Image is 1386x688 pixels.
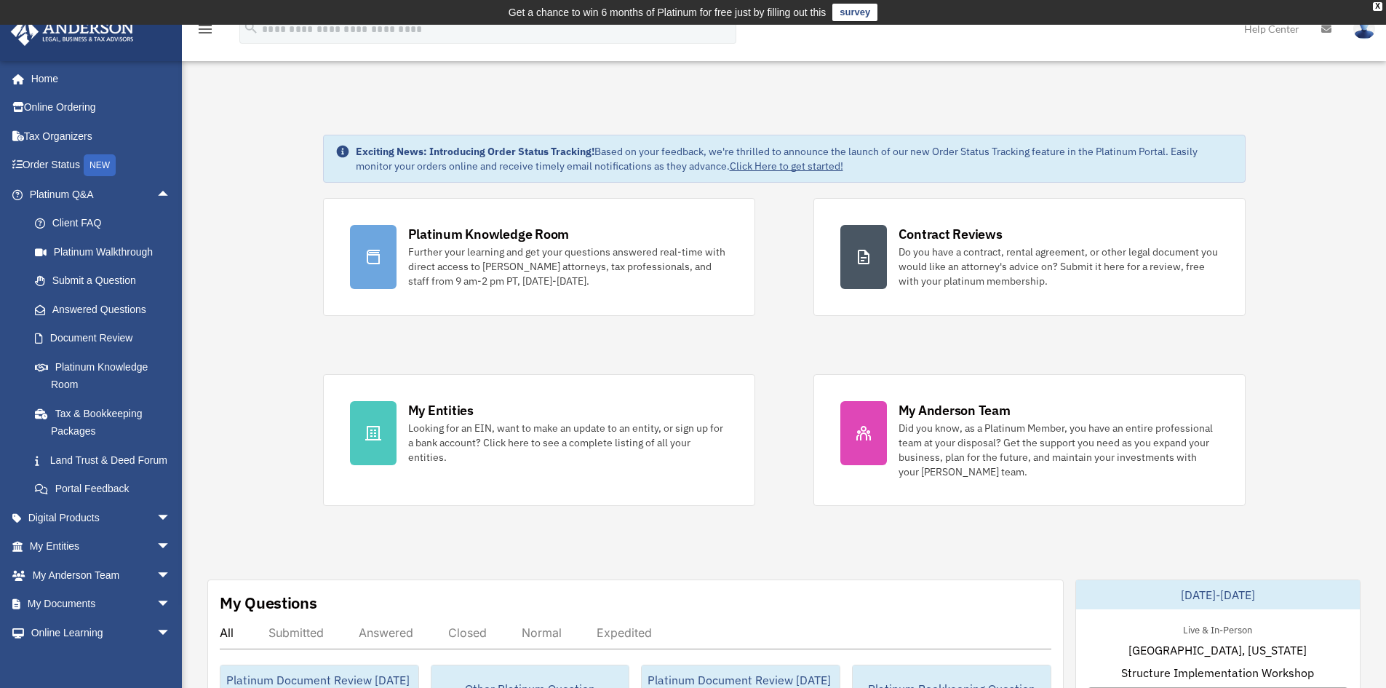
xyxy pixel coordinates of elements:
span: arrow_drop_down [156,561,186,590]
i: menu [196,20,214,38]
a: Order StatusNEW [10,151,193,181]
span: arrow_drop_up [156,180,186,210]
div: close [1373,2,1382,11]
a: My Entitiesarrow_drop_down [10,532,193,561]
a: Platinum Knowledge Room [20,352,193,399]
div: Looking for an EIN, want to make an update to an entity, or sign up for a bank account? Click her... [408,421,728,464]
a: Contract Reviews Do you have a contract, rental agreement, or other legal document you would like... [813,198,1246,316]
a: Platinum Q&Aarrow_drop_up [10,180,193,209]
div: [DATE]-[DATE] [1076,580,1360,609]
div: NEW [84,154,116,176]
span: Structure Implementation Workshop [1121,664,1314,681]
a: Answered Questions [20,295,193,324]
div: Based on your feedback, we're thrilled to announce the launch of our new Order Status Tracking fe... [356,144,1233,173]
a: Home [10,64,186,93]
div: Expedited [597,625,652,640]
div: Normal [522,625,562,640]
a: My Entities Looking for an EIN, want to make an update to an entity, or sign up for a bank accoun... [323,374,755,506]
a: Portal Feedback [20,475,193,504]
a: Digital Productsarrow_drop_down [10,503,193,532]
a: Online Ordering [10,93,193,122]
span: arrow_drop_down [156,503,186,533]
a: menu [196,25,214,38]
div: Answered [359,625,413,640]
a: survey [832,4,877,21]
div: My Entities [408,401,474,419]
span: [GEOGRAPHIC_DATA], [US_STATE] [1128,641,1307,659]
img: Anderson Advisors Platinum Portal [7,17,138,46]
div: Closed [448,625,487,640]
div: My Questions [220,592,317,614]
a: Online Learningarrow_drop_down [10,618,193,647]
div: Do you have a contract, rental agreement, or other legal document you would like an attorney's ad... [899,245,1219,288]
a: Document Review [20,324,193,353]
div: All [220,625,234,640]
div: Contract Reviews [899,225,1003,243]
a: Platinum Walkthrough [20,237,193,266]
a: My Anderson Teamarrow_drop_down [10,561,193,590]
div: Did you know, as a Platinum Member, you have an entire professional team at your disposal? Get th... [899,421,1219,479]
div: Live & In-Person [1171,621,1264,636]
a: My Anderson Team Did you know, as a Platinum Member, you have an entire professional team at your... [813,374,1246,506]
a: Click Here to get started! [730,159,843,173]
div: Submitted [268,625,324,640]
a: Tax & Bookkeeping Packages [20,399,193,446]
div: Get a chance to win 6 months of Platinum for free just by filling out this [509,4,827,21]
i: search [243,20,259,36]
a: My Documentsarrow_drop_down [10,590,193,619]
a: Submit a Question [20,266,193,296]
a: Tax Organizers [10,122,193,151]
span: arrow_drop_down [156,590,186,620]
div: Further your learning and get your questions answered real-time with direct access to [PERSON_NAM... [408,245,728,288]
span: arrow_drop_down [156,532,186,562]
a: Land Trust & Deed Forum [20,446,193,475]
div: My Anderson Team [899,401,1011,419]
span: arrow_drop_down [156,618,186,648]
a: Platinum Knowledge Room Further your learning and get your questions answered real-time with dire... [323,198,755,316]
img: User Pic [1353,18,1375,39]
a: Client FAQ [20,209,193,238]
strong: Exciting News: Introducing Order Status Tracking! [356,145,594,158]
div: Platinum Knowledge Room [408,225,570,243]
